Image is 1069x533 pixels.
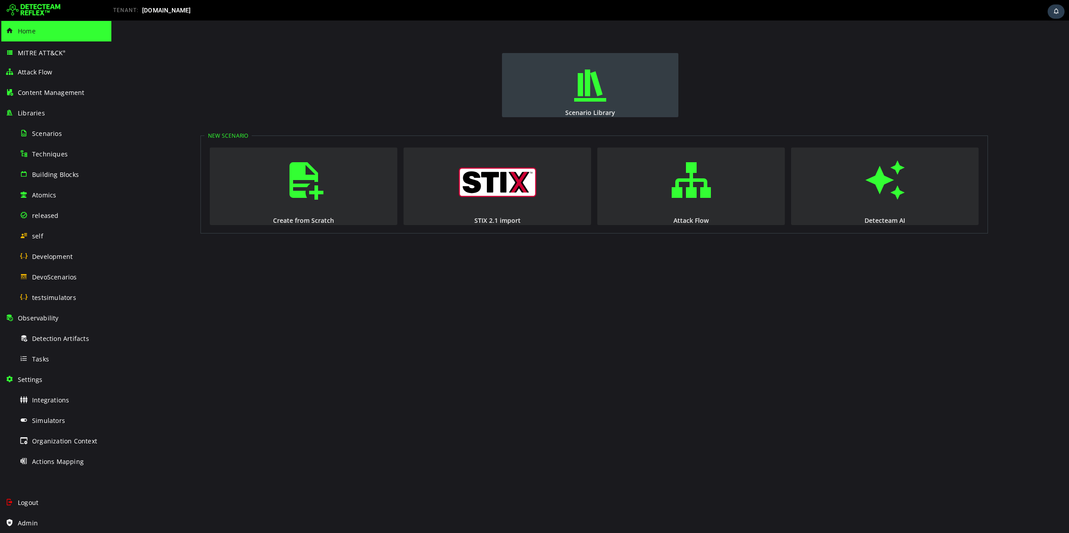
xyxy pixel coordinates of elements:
[32,355,49,363] span: Tasks
[18,375,43,384] span: Settings
[63,49,65,53] sup: ®
[142,7,191,14] span: [DOMAIN_NAME]
[18,519,38,527] span: Admin
[32,211,59,220] span: released
[32,457,84,466] span: Actions Mapping
[18,88,85,97] span: Content Management
[32,396,69,404] span: Integrations
[32,416,65,425] span: Simulators
[18,68,52,76] span: Attack Flow
[18,49,66,57] span: MITRE ATT&CK
[18,27,36,35] span: Home
[680,127,867,205] button: Detecteam AI
[32,293,76,302] span: testsimulators
[32,170,79,179] span: Building Blocks
[32,252,73,261] span: Development
[347,147,425,176] img: logo_stix.svg
[7,3,61,17] img: Detecteam logo
[292,127,480,205] button: STIX 2.1 import
[18,314,59,322] span: Observability
[485,196,674,204] div: Attack Flow
[98,127,286,205] button: Create from Scratch
[32,150,68,158] span: Techniques
[32,437,97,445] span: Organization Context
[93,111,140,119] legend: New Scenario
[113,7,139,13] span: TENANT:
[32,232,43,240] span: self
[679,196,868,204] div: Detecteam AI
[98,196,287,204] div: Create from Scratch
[32,273,77,281] span: DevoScenarios
[391,33,567,97] button: Scenario Library
[32,334,89,343] span: Detection Artifacts
[32,129,62,138] span: Scenarios
[18,109,45,117] span: Libraries
[32,191,56,199] span: Atomics
[291,196,481,204] div: STIX 2.1 import
[1048,4,1065,19] div: Task Notifications
[486,127,673,205] button: Attack Flow
[390,88,568,96] div: Scenario Library
[18,498,38,507] span: Logout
